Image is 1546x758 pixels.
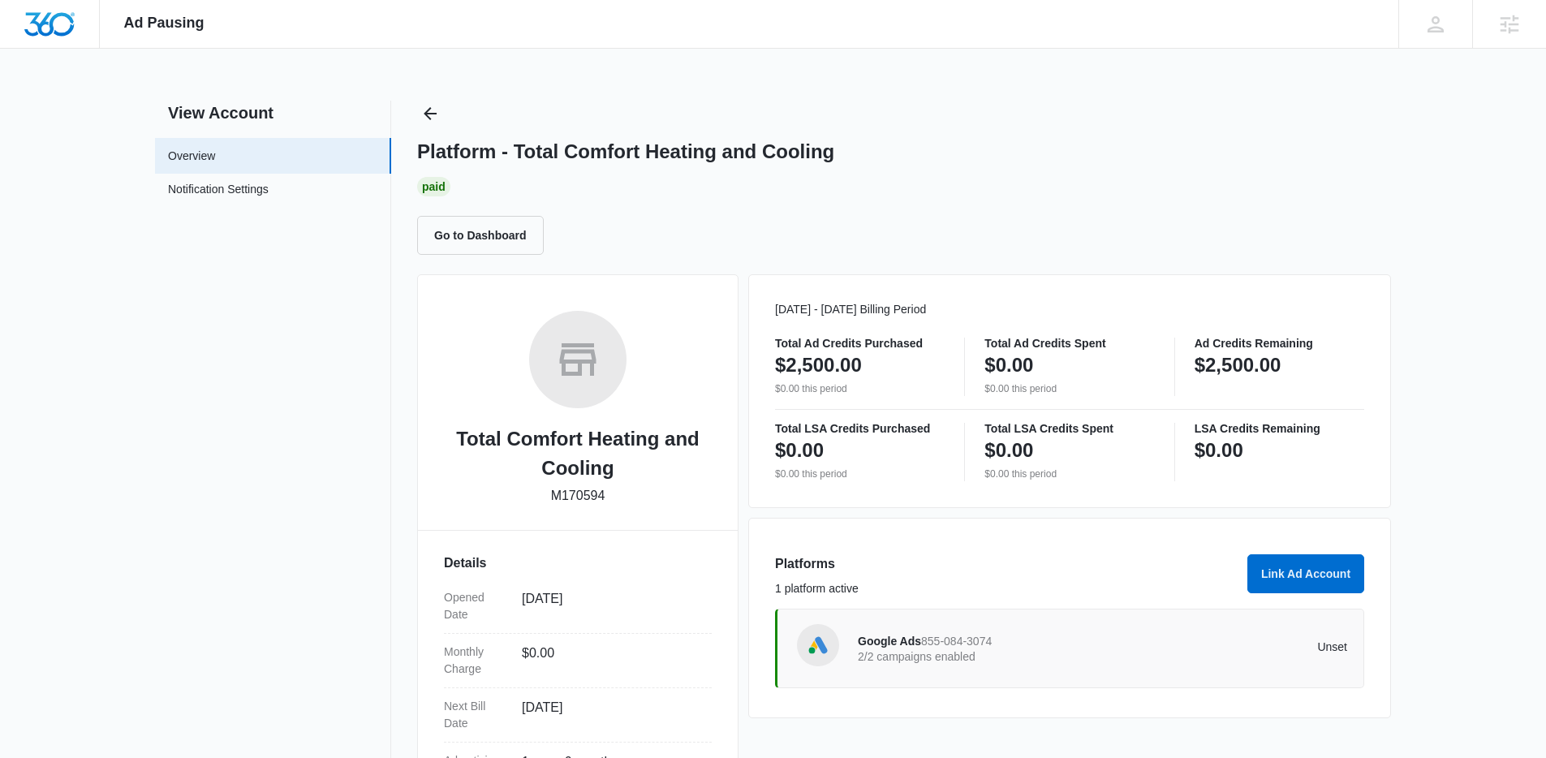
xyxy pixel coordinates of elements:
span: Ad Pausing [124,15,205,32]
button: Link Ad Account [1247,554,1364,593]
dd: [DATE] [522,698,699,732]
div: Opened Date[DATE] [444,579,712,634]
a: Overview [168,148,215,165]
a: Notification Settings [168,181,269,202]
p: M170594 [551,486,605,506]
p: Total LSA Credits Purchased [775,423,945,434]
p: $0.00 [1195,437,1243,463]
dt: Opened Date [444,589,509,623]
p: LSA Credits Remaining [1195,423,1364,434]
p: $2,500.00 [775,352,862,378]
p: [DATE] - [DATE] Billing Period [775,301,1364,318]
p: Unset [1103,641,1348,652]
a: Go to Dashboard [417,228,553,242]
div: Next Bill Date[DATE] [444,688,712,743]
p: Ad Credits Remaining [1195,338,1364,349]
p: Total Ad Credits Purchased [775,338,945,349]
div: Monthly Charge$0.00 [444,634,712,688]
p: $0.00 this period [775,467,945,481]
p: $0.00 [984,437,1033,463]
dt: Monthly Charge [444,644,509,678]
p: $0.00 this period [775,381,945,396]
p: $0.00 [775,437,824,463]
span: 855-084-3074 [921,635,992,648]
p: Total LSA Credits Spent [984,423,1154,434]
p: 1 platform active [775,580,1238,597]
img: Google Ads [806,633,830,657]
button: Back [417,101,443,127]
p: $0.00 this period [984,467,1154,481]
p: $0.00 [984,352,1033,378]
p: $2,500.00 [1195,352,1281,378]
h3: Details [444,553,712,573]
h2: View Account [155,101,391,125]
button: Go to Dashboard [417,216,544,255]
a: Google AdsGoogle Ads855-084-30742/2 campaigns enabledUnset [775,609,1364,688]
dt: Next Bill Date [444,698,509,732]
dd: $0.00 [522,644,699,678]
h3: Platforms [775,554,1238,574]
div: Paid [417,177,450,196]
h2: Total Comfort Heating and Cooling [444,424,712,483]
dd: [DATE] [522,589,699,623]
span: Google Ads [858,635,921,648]
h1: Platform - Total Comfort Heating and Cooling [417,140,834,164]
p: 2/2 campaigns enabled [858,651,1103,662]
p: Total Ad Credits Spent [984,338,1154,349]
p: $0.00 this period [984,381,1154,396]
